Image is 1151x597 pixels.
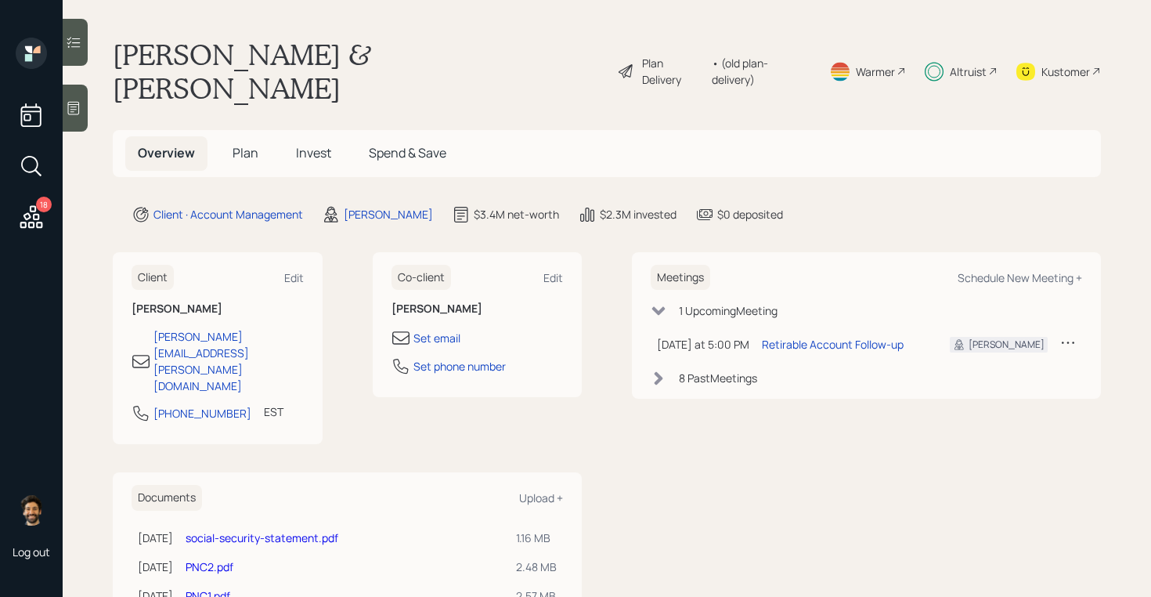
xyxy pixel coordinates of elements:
h6: Meetings [651,265,710,291]
div: [DATE] [138,530,173,546]
div: [PERSON_NAME] [344,206,433,223]
img: eric-schwartz-headshot.png [16,494,47,526]
a: PNC2.pdf [186,559,233,574]
div: $0 deposited [717,206,783,223]
div: Edit [543,270,563,285]
div: Retirable Account Follow-up [762,336,904,353]
div: • (old plan-delivery) [712,55,810,88]
span: Plan [233,144,258,161]
div: Set phone number [413,358,506,374]
h6: Co-client [391,265,451,291]
h6: Client [132,265,174,291]
div: 2.48 MB [516,559,557,575]
div: [PERSON_NAME][EMAIL_ADDRESS][PERSON_NAME][DOMAIN_NAME] [153,328,304,394]
span: Invest [296,144,331,161]
div: 1.16 MB [516,530,557,546]
h6: [PERSON_NAME] [132,302,304,316]
div: Log out [13,545,50,559]
span: Overview [138,144,195,161]
h6: Documents [132,485,202,511]
div: 8 Past Meeting s [679,370,757,386]
div: Upload + [519,490,563,505]
div: $2.3M invested [600,206,677,223]
a: social-security-statement.pdf [186,530,338,545]
div: 18 [36,197,52,212]
div: Client · Account Management [153,206,303,223]
div: Kustomer [1041,63,1090,80]
div: 1 Upcoming Meeting [679,302,778,319]
div: [DATE] at 5:00 PM [657,336,749,353]
div: Warmer [856,63,895,80]
h6: [PERSON_NAME] [391,302,564,316]
div: $3.4M net-worth [474,206,559,223]
span: Spend & Save [369,144,446,161]
div: Set email [413,330,460,346]
div: Schedule New Meeting + [958,270,1082,285]
div: Plan Delivery [642,55,704,88]
div: Altruist [950,63,987,80]
h1: [PERSON_NAME] & [PERSON_NAME] [113,38,604,105]
div: [PHONE_NUMBER] [153,405,251,422]
div: EST [264,403,283,420]
div: Edit [284,270,304,285]
div: [PERSON_NAME] [969,338,1045,352]
div: [DATE] [138,559,173,575]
